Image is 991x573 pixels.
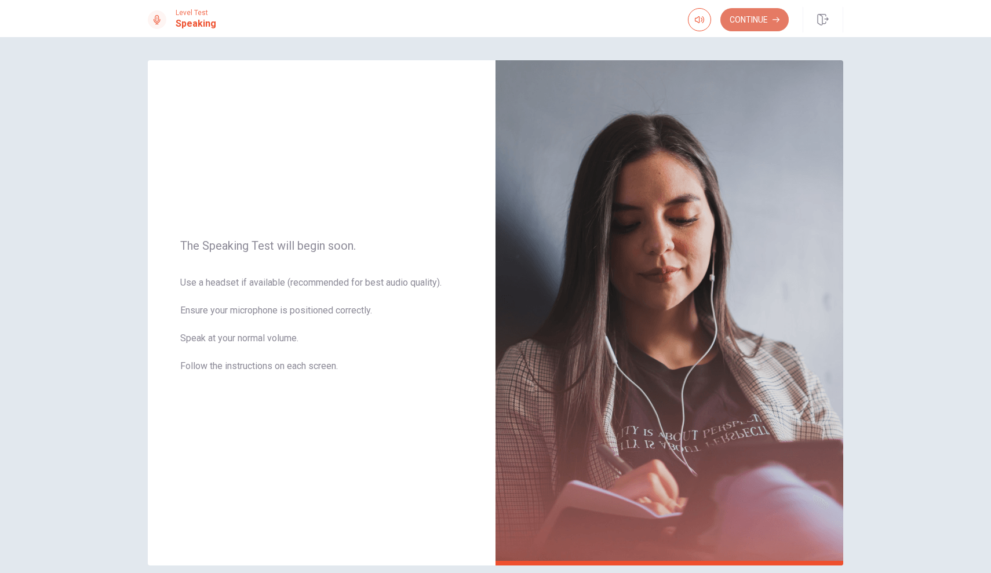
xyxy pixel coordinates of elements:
[180,239,463,253] span: The Speaking Test will begin soon.
[176,17,216,31] h1: Speaking
[720,8,789,31] button: Continue
[176,9,216,17] span: Level Test
[495,60,843,565] img: speaking intro
[180,276,463,387] span: Use a headset if available (recommended for best audio quality). Ensure your microphone is positi...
